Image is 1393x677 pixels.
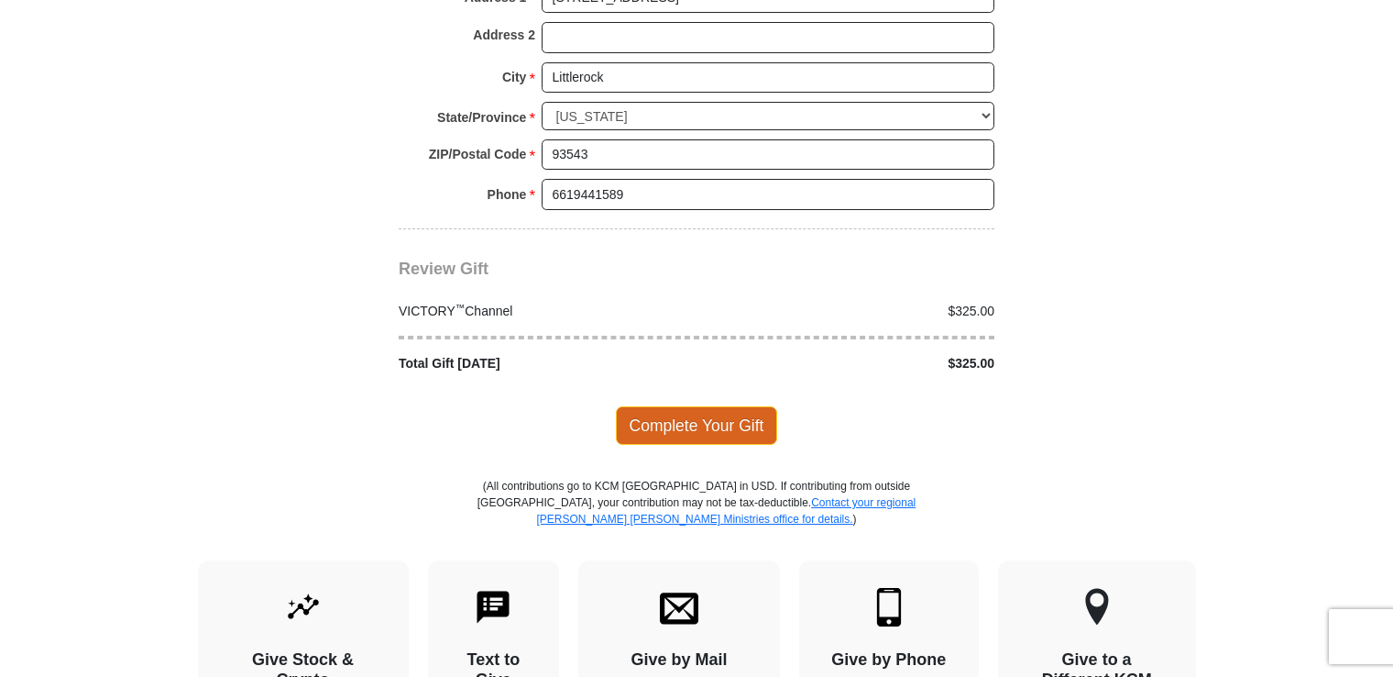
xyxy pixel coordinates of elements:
strong: Address 2 [473,22,535,48]
p: (All contributions go to KCM [GEOGRAPHIC_DATA] in USD. If contributing from outside [GEOGRAPHIC_D... [477,478,916,560]
div: $325.00 [696,354,1004,373]
img: envelope.svg [660,588,698,627]
span: Review Gift [399,260,488,278]
span: Complete Your Gift [616,406,778,445]
img: give-by-stock.svg [284,588,323,627]
img: other-region [1084,588,1110,627]
div: Total Gift [DATE] [389,354,697,373]
h4: Give by Mail [610,650,748,671]
div: $325.00 [696,302,1004,321]
strong: Phone [488,182,527,207]
div: VICTORY Channel [389,302,697,321]
strong: City [502,64,526,90]
img: mobile.svg [870,588,908,627]
strong: ZIP/Postal Code [429,141,527,167]
h4: Give by Phone [831,650,947,671]
strong: State/Province [437,105,526,130]
img: text-to-give.svg [474,588,512,627]
sup: ™ [455,302,466,313]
